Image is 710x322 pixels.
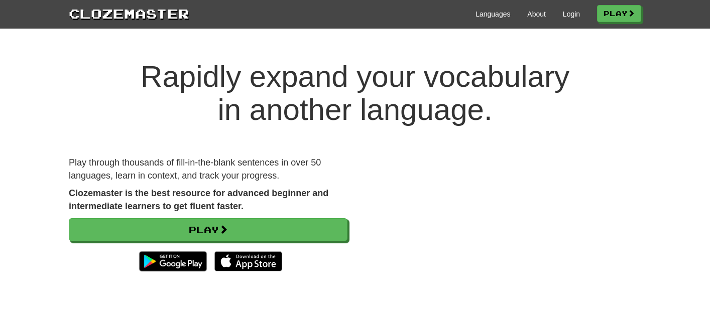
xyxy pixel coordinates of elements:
p: Play through thousands of fill-in-the-blank sentences in over 50 languages, learn in context, and... [69,156,347,182]
a: Play [597,5,641,22]
strong: Clozemaster is the best resource for advanced beginner and intermediate learners to get fluent fa... [69,188,328,211]
img: Get it on Google Play [134,246,212,276]
a: About [527,9,546,19]
img: Download_on_the_App_Store_Badge_US-UK_135x40-25178aeef6eb6b83b96f5f2d004eda3bffbb37122de64afbaef7... [214,251,282,271]
a: Languages [476,9,510,19]
a: Play [69,218,347,241]
a: Login [563,9,580,19]
a: Clozemaster [69,4,189,23]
